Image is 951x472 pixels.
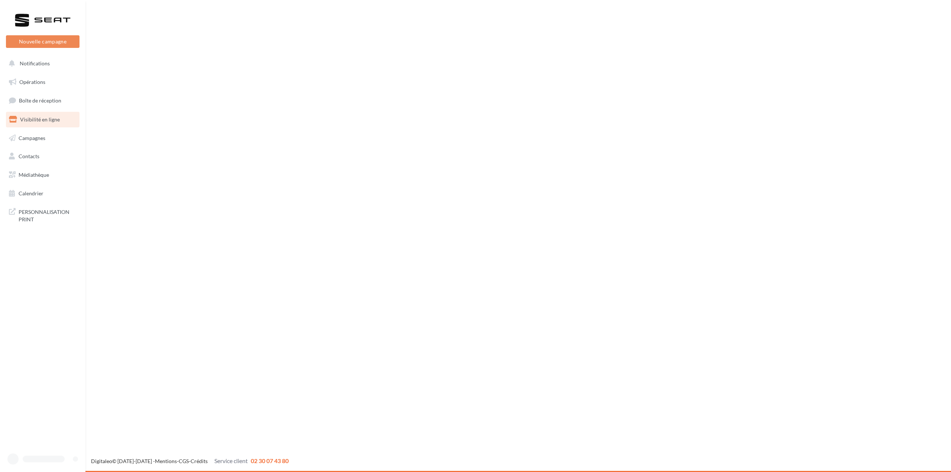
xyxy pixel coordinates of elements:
[4,204,81,226] a: PERSONNALISATION PRINT
[20,116,60,123] span: Visibilité en ligne
[19,153,39,159] span: Contacts
[19,79,45,85] span: Opérations
[4,92,81,108] a: Boîte de réception
[4,74,81,90] a: Opérations
[4,56,78,71] button: Notifications
[251,457,289,464] span: 02 30 07 43 80
[4,149,81,164] a: Contacts
[91,458,112,464] a: Digitaleo
[6,35,79,48] button: Nouvelle campagne
[4,130,81,146] a: Campagnes
[91,458,289,464] span: © [DATE]-[DATE] - - -
[155,458,177,464] a: Mentions
[4,112,81,127] a: Visibilité en ligne
[19,97,61,104] span: Boîte de réception
[214,457,248,464] span: Service client
[4,167,81,183] a: Médiathèque
[191,458,208,464] a: Crédits
[4,186,81,201] a: Calendrier
[20,60,50,66] span: Notifications
[19,134,45,141] span: Campagnes
[179,458,189,464] a: CGS
[19,172,49,178] span: Médiathèque
[19,190,43,196] span: Calendrier
[19,207,77,223] span: PERSONNALISATION PRINT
